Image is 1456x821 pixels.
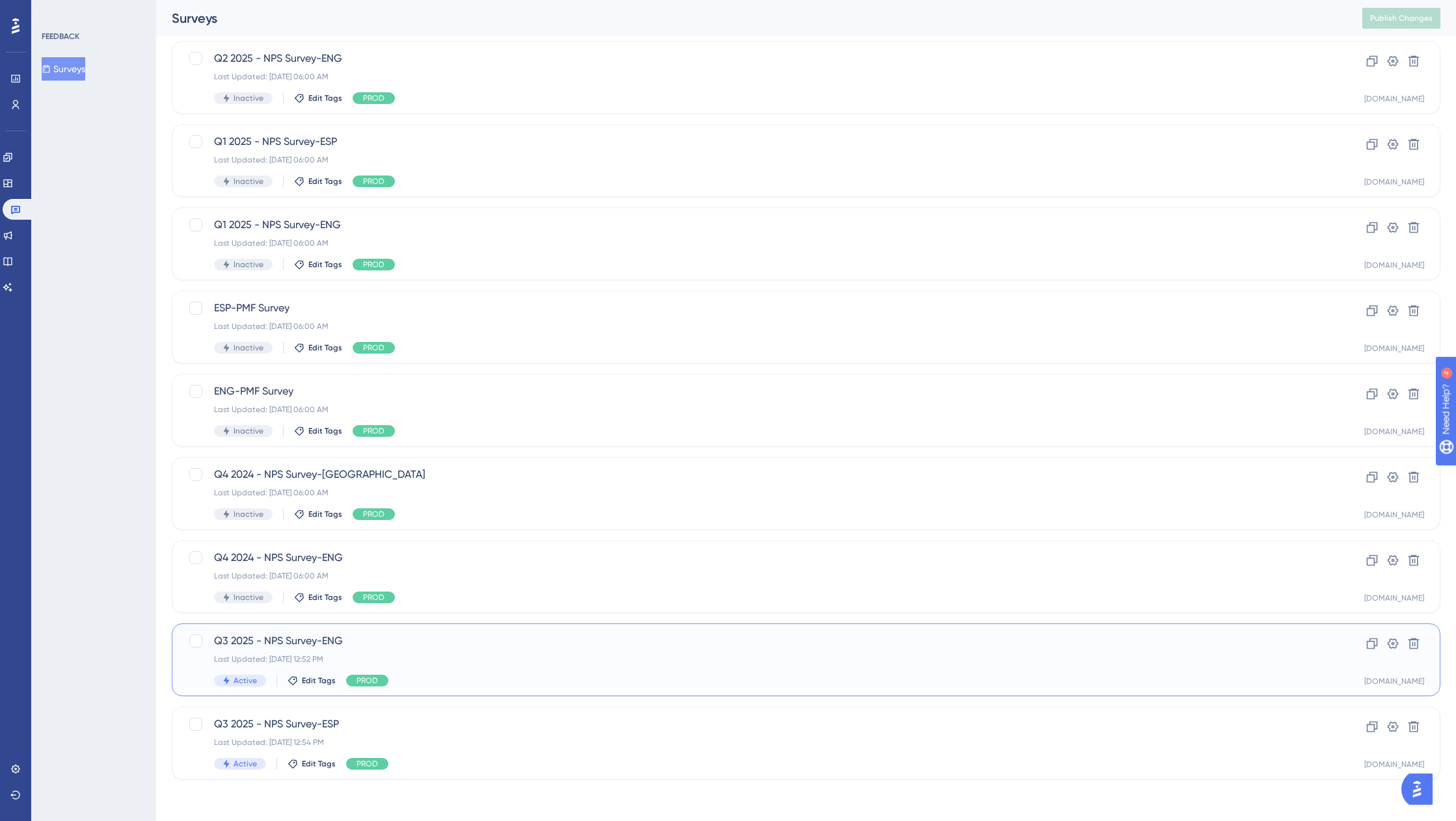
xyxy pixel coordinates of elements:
[1364,177,1424,187] div: [DOMAIN_NAME]
[214,571,1294,581] div: Last Updated: [DATE] 06:00 AM
[363,176,384,187] span: PROD
[214,72,1294,82] div: Last Updated: [DATE] 06:00 AM
[214,300,1294,316] span: ESP-PMF Survey
[234,93,263,103] span: Inactive
[302,675,336,686] span: Edit Tags
[363,509,384,519] span: PROD
[308,176,342,187] span: Edit Tags
[1370,13,1433,23] span: Publish Changes
[1364,676,1424,686] div: [DOMAIN_NAME]
[31,3,81,19] span: Need Help?
[234,592,263,603] span: Inactive
[288,759,336,769] button: Edit Tags
[363,592,384,603] span: PROD
[42,31,79,42] div: FEEDBACK
[1364,260,1424,270] div: [DOMAIN_NAME]
[1364,593,1424,603] div: [DOMAIN_NAME]
[214,737,1294,748] div: Last Updated: [DATE] 12:54 PM
[294,343,342,353] button: Edit Tags
[357,759,378,769] span: PROD
[214,134,1294,150] span: Q1 2025 - NPS Survey-ESP
[214,633,1294,649] span: Q3 2025 - NPS Survey-ENG
[214,217,1294,233] span: Q1 2025 - NPS Survey-ENG
[214,488,1294,498] div: Last Updated: [DATE] 06:00 AM
[214,404,1294,415] div: Last Updated: [DATE] 06:00 AM
[1401,770,1440,809] iframe: UserGuiding AI Assistant Launcher
[214,384,1294,399] span: ENG-PMF Survey
[1364,510,1424,520] div: [DOMAIN_NAME]
[294,592,342,603] button: Edit Tags
[308,93,342,103] span: Edit Tags
[234,176,263,187] span: Inactive
[294,426,342,436] button: Edit Tags
[308,343,342,353] span: Edit Tags
[1364,759,1424,770] div: [DOMAIN_NAME]
[172,9,1330,27] div: Surveys
[308,592,342,603] span: Edit Tags
[288,675,336,686] button: Edit Tags
[363,343,384,353] span: PROD
[363,426,384,436] span: PROD
[214,550,1294,566] span: Q4 2024 - NPS Survey-ENG
[42,57,85,81] button: Surveys
[234,259,263,270] span: Inactive
[214,155,1294,165] div: Last Updated: [DATE] 06:00 AM
[363,259,384,270] span: PROD
[214,321,1294,332] div: Last Updated: [DATE] 06:00 AM
[294,93,342,103] button: Edit Tags
[294,259,342,270] button: Edit Tags
[1362,8,1440,29] button: Publish Changes
[214,654,1294,664] div: Last Updated: [DATE] 12:52 PM
[214,238,1294,248] div: Last Updated: [DATE] 06:00 AM
[308,259,342,270] span: Edit Tags
[234,426,263,436] span: Inactive
[363,93,384,103] span: PROD
[294,176,342,187] button: Edit Tags
[234,343,263,353] span: Inactive
[90,7,94,17] div: 4
[214,467,1294,482] span: Q4 2024 - NPS Survey-[GEOGRAPHIC_DATA]
[308,426,342,436] span: Edit Tags
[234,675,257,686] span: Active
[308,509,342,519] span: Edit Tags
[302,759,336,769] span: Edit Tags
[357,675,378,686] span: PROD
[294,509,342,519] button: Edit Tags
[1364,94,1424,104] div: [DOMAIN_NAME]
[234,509,263,519] span: Inactive
[214,51,1294,66] span: Q2 2025 - NPS Survey-ENG
[1364,343,1424,354] div: [DOMAIN_NAME]
[214,716,1294,732] span: Q3 2025 - NPS Survey-ESP
[1364,426,1424,437] div: [DOMAIN_NAME]
[234,759,257,769] span: Active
